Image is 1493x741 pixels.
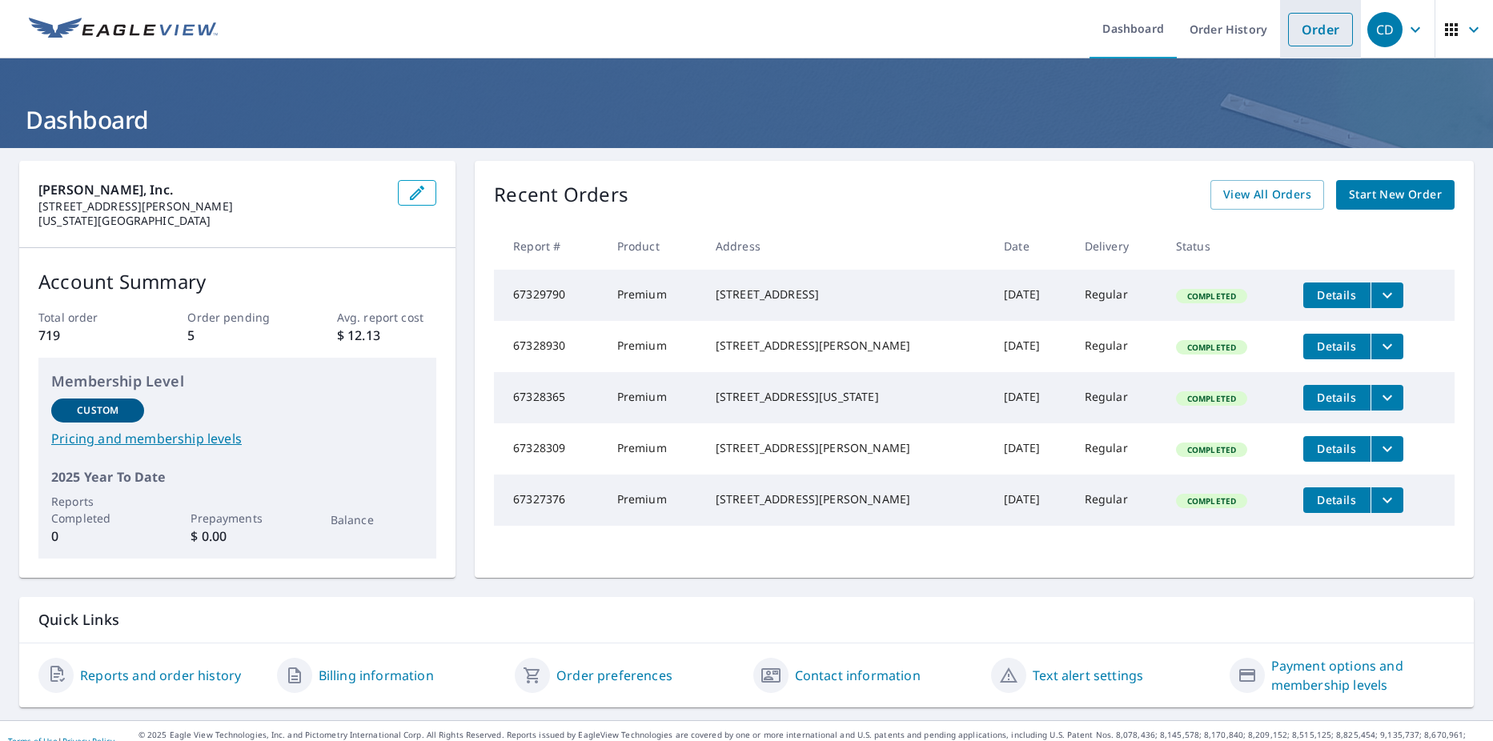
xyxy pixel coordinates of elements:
td: 67329790 [494,270,604,321]
span: Completed [1178,495,1246,507]
img: EV Logo [29,18,218,42]
span: Completed [1178,444,1246,455]
td: Premium [604,321,703,372]
a: View All Orders [1210,180,1324,210]
span: Details [1313,492,1361,507]
span: Details [1313,390,1361,405]
h1: Dashboard [19,103,1474,136]
button: filesDropdownBtn-67328365 [1371,385,1403,411]
td: Premium [604,270,703,321]
p: Prepayments [191,510,283,527]
td: Regular [1072,372,1163,423]
a: Text alert settings [1033,666,1143,685]
td: Premium [604,475,703,526]
a: Billing information [319,666,434,685]
p: 2025 Year To Date [51,467,423,487]
button: detailsBtn-67328365 [1303,385,1371,411]
p: Balance [331,511,423,528]
p: [US_STATE][GEOGRAPHIC_DATA] [38,214,385,228]
p: 0 [51,527,144,546]
button: detailsBtn-67329790 [1303,282,1371,308]
p: Membership Level [51,370,423,392]
td: [DATE] [991,270,1072,321]
span: Completed [1178,290,1246,302]
p: Custom [77,403,118,418]
p: $ 12.13 [337,326,436,345]
a: Order preferences [556,666,672,685]
td: 67328930 [494,321,604,372]
td: 67328365 [494,372,604,423]
span: Details [1313,441,1361,456]
td: 67328309 [494,423,604,475]
th: Report # [494,222,604,270]
span: Start New Order [1349,185,1442,205]
td: Premium [604,372,703,423]
p: 719 [38,326,138,345]
span: Completed [1178,342,1246,353]
td: [DATE] [991,475,1072,526]
div: [STREET_ADDRESS][US_STATE] [716,389,978,405]
td: [DATE] [991,423,1072,475]
button: filesDropdownBtn-67327376 [1371,487,1403,513]
div: [STREET_ADDRESS][PERSON_NAME] [716,338,978,354]
th: Address [703,222,991,270]
span: Details [1313,338,1361,354]
div: [STREET_ADDRESS][PERSON_NAME] [716,440,978,456]
span: Details [1313,287,1361,302]
td: Premium [604,423,703,475]
div: CD [1367,12,1403,47]
th: Delivery [1072,222,1163,270]
button: filesDropdownBtn-67328930 [1371,334,1403,359]
button: detailsBtn-67328930 [1303,334,1371,359]
a: Order [1288,13,1353,46]
td: Regular [1072,475,1163,526]
span: Completed [1178,393,1246,404]
span: View All Orders [1223,185,1311,205]
div: [STREET_ADDRESS][PERSON_NAME] [716,491,978,507]
button: filesDropdownBtn-67329790 [1371,282,1403,308]
p: 5 [187,326,287,345]
button: detailsBtn-67328309 [1303,436,1371,462]
a: Reports and order history [80,666,241,685]
p: Recent Orders [494,180,628,210]
td: 67327376 [494,475,604,526]
p: Total order [38,309,138,326]
p: $ 0.00 [191,527,283,546]
p: [PERSON_NAME], Inc. [38,180,385,199]
p: Reports Completed [51,493,144,527]
td: Regular [1072,423,1163,475]
a: Contact information [795,666,921,685]
td: [DATE] [991,372,1072,423]
p: Order pending [187,309,287,326]
th: Date [991,222,1072,270]
button: filesDropdownBtn-67328309 [1371,436,1403,462]
td: Regular [1072,270,1163,321]
p: Avg. report cost [337,309,436,326]
p: Quick Links [38,610,1455,630]
p: [STREET_ADDRESS][PERSON_NAME] [38,199,385,214]
div: [STREET_ADDRESS] [716,286,978,302]
a: Pricing and membership levels [51,429,423,448]
td: Regular [1072,321,1163,372]
button: detailsBtn-67327376 [1303,487,1371,513]
td: [DATE] [991,321,1072,372]
p: Account Summary [38,267,436,296]
a: Start New Order [1336,180,1455,210]
a: Payment options and membership levels [1271,656,1455,695]
th: Product [604,222,703,270]
th: Status [1163,222,1290,270]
